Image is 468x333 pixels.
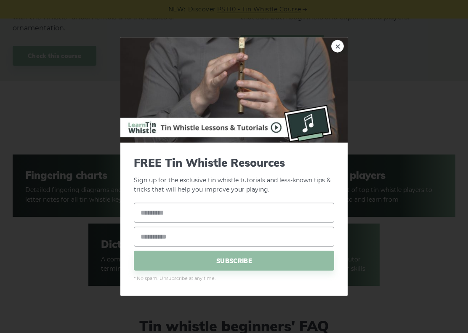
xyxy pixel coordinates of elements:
p: Sign up for the exclusive tin whistle tutorials and less-known tips & tricks that will help you i... [134,156,334,194]
a: × [331,40,344,52]
span: * No spam. Unsubscribe at any time. [134,275,334,282]
img: Tin Whistle Buying Guide Preview [120,37,348,142]
span: SUBSCRIBE [134,251,334,271]
span: FREE Tin Whistle Resources [134,156,334,169]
